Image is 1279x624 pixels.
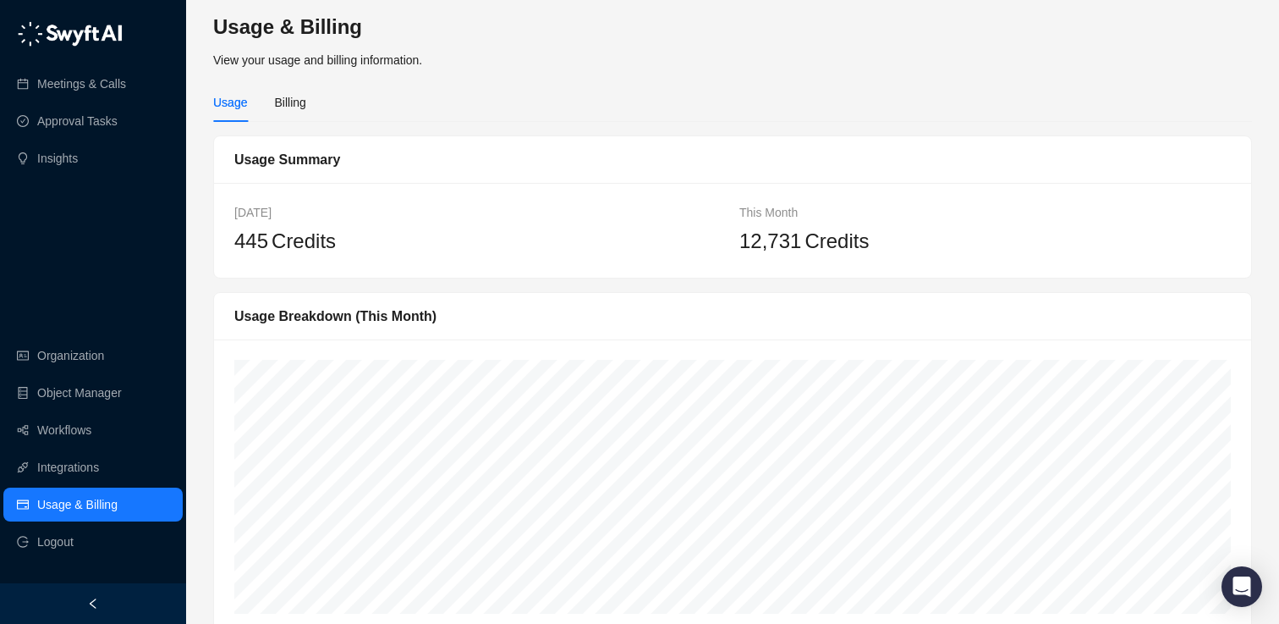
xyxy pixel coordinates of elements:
[37,141,78,175] a: Insights
[37,450,99,484] a: Integrations
[234,306,1231,327] div: Usage Breakdown (This Month)
[37,376,122,410] a: Object Manager
[37,488,118,522] a: Usage & Billing
[17,536,29,548] span: logout
[213,53,422,67] span: View your usage and billing information.
[804,225,869,257] span: Credits
[213,14,1252,41] h3: Usage & Billing
[272,225,336,257] span: Credits
[37,104,118,138] a: Approval Tasks
[234,229,268,252] span: 445
[37,413,91,447] a: Workflows
[37,525,74,559] span: Logout
[17,21,123,47] img: logo-05li4sbe.png
[37,67,126,101] a: Meetings & Calls
[739,203,1231,222] div: This Month
[234,203,726,222] div: [DATE]
[274,93,305,112] div: Billing
[234,149,1231,170] div: Usage Summary
[739,229,801,252] span: 12,731
[87,598,99,610] span: left
[37,339,104,373] a: Organization
[1221,566,1262,607] div: Open Intercom Messenger
[213,93,247,112] div: Usage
